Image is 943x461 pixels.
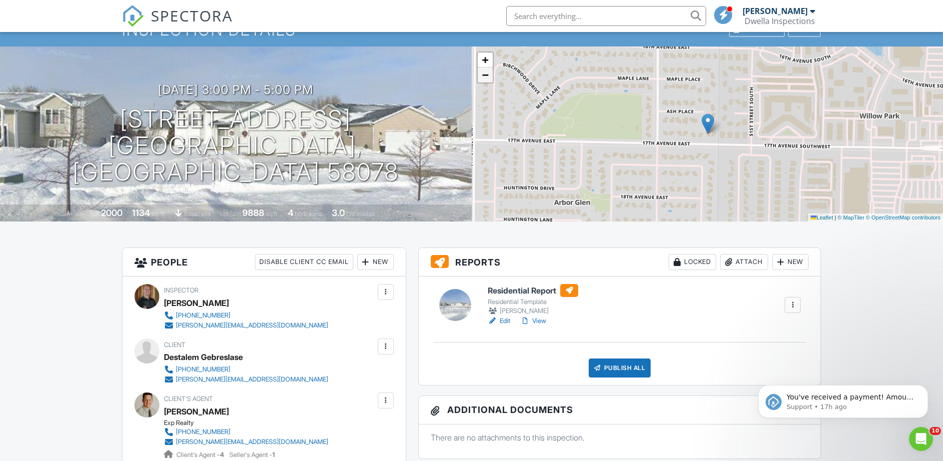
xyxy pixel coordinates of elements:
div: Attach [720,254,768,270]
a: View [520,316,546,326]
p: There are no attachments to this inspection. [431,432,809,443]
span: Inspector [164,286,198,294]
div: More [788,23,821,36]
div: New [357,254,394,270]
span: − [482,68,488,81]
div: 9888 [242,207,264,218]
span: sq. ft. [151,210,165,217]
div: Client View [729,23,785,36]
span: Client's Agent - [176,451,225,458]
div: 3.0 [332,207,345,218]
span: + [482,53,488,66]
a: Zoom out [478,67,493,82]
div: [PHONE_NUMBER] [176,428,230,436]
div: Residential Template [488,298,578,306]
h1: Inspection Details [122,21,822,38]
a: [PHONE_NUMBER] [164,310,328,320]
h3: Reports [419,248,821,276]
h3: Additional Documents [419,396,821,424]
div: Locked [669,254,716,270]
div: [PERSON_NAME] [488,306,578,316]
a: Leaflet [811,214,833,220]
h3: [DATE] 3:00 pm - 5:00 pm [158,83,313,96]
div: 4 [288,207,293,218]
span: SPECTORA [151,5,233,26]
div: [PERSON_NAME] [164,295,229,310]
span: Seller's Agent - [229,451,275,458]
div: Publish All [589,358,651,377]
div: Destalem Gebreslase [164,349,243,364]
div: [PERSON_NAME][EMAIL_ADDRESS][DOMAIN_NAME] [176,375,328,383]
span: Built [88,210,99,217]
iframe: Intercom notifications message [743,364,943,434]
div: [PERSON_NAME] [743,6,808,16]
span: sq.ft. [266,210,278,217]
a: [PHONE_NUMBER] [164,364,328,374]
img: Marker [702,113,714,134]
a: © OpenStreetMap contributors [866,214,941,220]
a: © MapTiler [838,214,865,220]
div: [PHONE_NUMBER] [176,365,230,373]
div: Exp Realty [164,419,336,427]
div: [PERSON_NAME][EMAIL_ADDRESS][DOMAIN_NAME] [176,321,328,329]
span: basement [183,210,210,217]
a: [PERSON_NAME][EMAIL_ADDRESS][DOMAIN_NAME] [164,437,328,447]
div: [PHONE_NUMBER] [176,311,230,319]
iframe: Intercom live chat [909,427,933,451]
div: [PERSON_NAME][EMAIL_ADDRESS][DOMAIN_NAME] [176,438,328,446]
input: Search everything... [506,6,706,26]
span: | [835,214,836,220]
strong: 4 [220,451,224,458]
h3: People [122,248,406,276]
a: [PERSON_NAME] [164,404,229,419]
a: Zoom in [478,52,493,67]
a: Residential Report Residential Template [PERSON_NAME] [488,284,578,316]
a: Edit [488,316,510,326]
div: 2000 [101,207,122,218]
a: [PHONE_NUMBER] [164,427,328,437]
span: bedrooms [295,210,322,217]
a: [PERSON_NAME][EMAIL_ADDRESS][DOMAIN_NAME] [164,320,328,330]
strong: 1 [272,451,275,458]
a: [PERSON_NAME][EMAIL_ADDRESS][DOMAIN_NAME] [164,374,328,384]
img: The Best Home Inspection Software - Spectora [122,5,144,27]
span: Client [164,341,185,348]
span: Client's Agent [164,395,213,402]
h1: [STREET_ADDRESS] [GEOGRAPHIC_DATA], [GEOGRAPHIC_DATA] 58078 [16,106,456,185]
h6: Residential Report [488,284,578,297]
div: Disable Client CC Email [255,254,353,270]
a: SPECTORA [122,13,233,34]
div: New [772,254,809,270]
div: 1134 [132,207,150,218]
span: 10 [930,427,941,435]
a: Client View [728,25,787,33]
span: bathrooms [346,210,375,217]
span: Lot Size [220,210,241,217]
div: Dwella Inspections [745,16,815,26]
